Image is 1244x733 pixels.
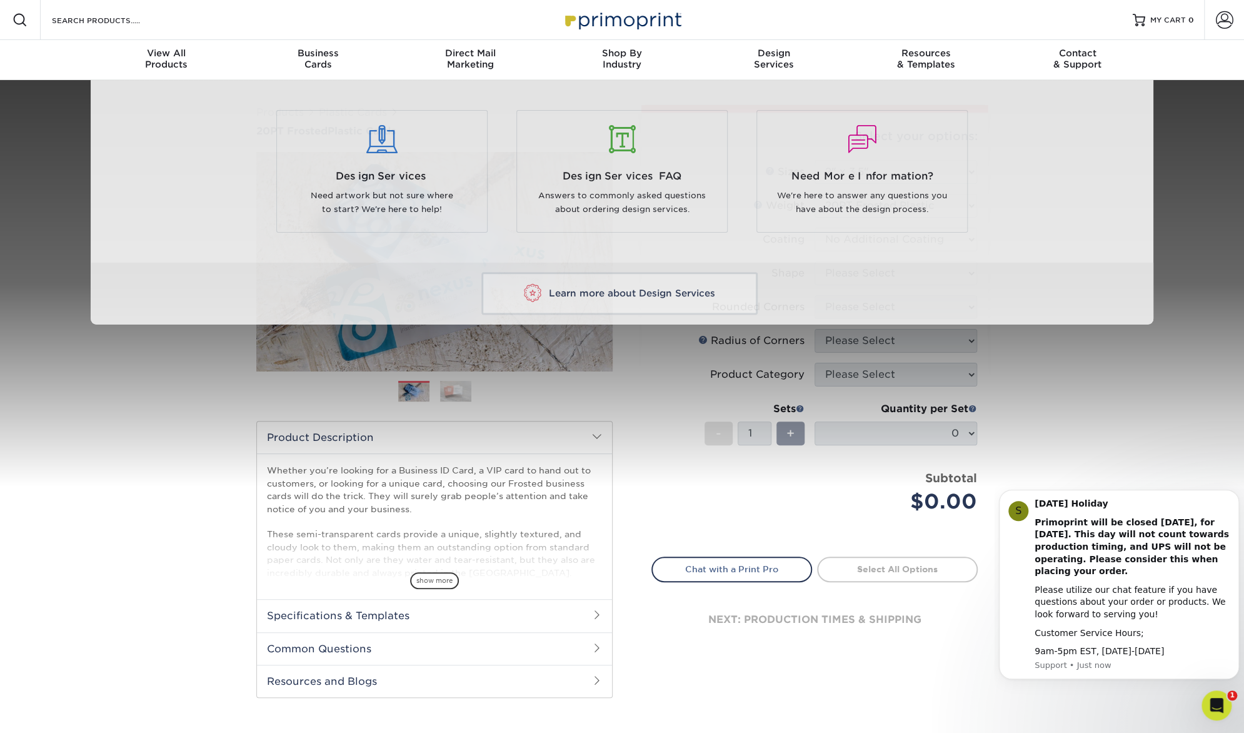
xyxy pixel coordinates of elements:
[1001,48,1153,59] span: Contact
[1150,15,1186,26] span: MY CART
[91,48,243,59] span: View All
[286,189,478,217] p: Need artwork but not sure where to start? We're here to help!
[51,13,173,28] input: SEARCH PRODUCTS.....
[546,48,698,59] span: Shop By
[286,169,478,184] span: Design Services
[1201,690,1231,720] iframe: Intercom live chat
[243,48,394,70] div: Cards
[243,48,394,59] span: Business
[1001,48,1153,70] div: & Support
[698,40,850,80] a: DesignServices
[698,48,850,70] div: Services
[850,48,1001,59] span: Resources
[850,48,1001,70] div: & Templates
[559,6,685,33] img: Primoprint
[651,557,812,582] a: Chat with a Print Pro
[526,189,718,217] p: Answers to commonly asked questions about ordering design services.
[410,572,459,589] span: show more
[1188,16,1194,24] span: 0
[511,110,733,233] a: Design Services FAQ Answers to commonly asked questions about ordering design services.
[994,472,1244,699] iframe: Intercom notifications message
[850,40,1001,80] a: Resources& Templates
[698,48,850,59] span: Design
[824,487,977,517] div: $0.00
[549,288,715,299] span: Learn more about Design Services
[751,110,973,233] a: Need More Information? We're here to answer any questions you have about the design process.
[394,48,546,59] span: Direct Mail
[3,695,106,729] iframe: Google Customer Reviews
[257,632,612,665] h2: Common Questions
[257,665,612,697] h2: Resources and Blogs
[1001,40,1153,80] a: Contact& Support
[243,40,394,80] a: BusinessCards
[1227,690,1237,700] span: 1
[481,273,758,315] a: Learn more about Design Services
[546,48,698,70] div: Industry
[257,599,612,632] h2: Specifications & Templates
[546,40,698,80] a: Shop ByIndustry
[526,169,718,184] span: Design Services FAQ
[817,557,978,582] a: Select All Options
[651,582,978,657] div: next: production times & shipping
[394,40,546,80] a: Direct MailMarketing
[91,48,243,70] div: Products
[271,110,493,233] a: Design Services Need artwork but not sure where to start? We're here to help!
[766,169,958,184] span: Need More Information?
[91,40,243,80] a: View AllProducts
[766,189,958,217] p: We're here to answer any questions you have about the design process.
[394,48,546,70] div: Marketing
